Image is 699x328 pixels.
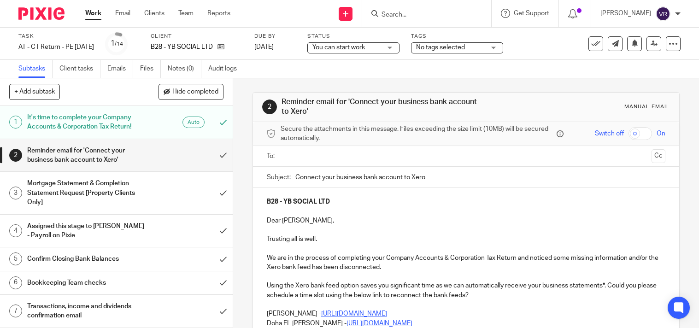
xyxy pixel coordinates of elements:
img: svg%3E [656,6,670,21]
h1: Reminder email for 'Connect your business bank account to Xero' [27,144,146,167]
strong: B28 - YB SOCIAL LTD [267,199,330,205]
span: Get Support [514,10,549,17]
h1: Reminder email for 'Connect your business bank account to Xero' [282,97,486,117]
button: Hide completed [159,84,223,100]
div: 5 [9,252,22,265]
div: 2 [262,100,277,114]
h1: Transactions, income and dividends confirmation email [27,299,146,323]
label: Tags [411,33,503,40]
p: Dear [PERSON_NAME], [267,216,665,225]
label: Due by [254,33,296,40]
a: Emails [107,60,133,78]
span: No tags selected [416,44,465,51]
label: To: [267,152,277,161]
a: Clients [144,9,164,18]
div: 7 [9,305,22,317]
label: Task [18,33,94,40]
div: AT - CT Return - PE 31-07-2025 [18,42,94,52]
a: Subtasks [18,60,53,78]
p: Using the Xero bank feed option saves you significant time as we can automatically receive your b... [267,281,665,300]
span: You can start work [312,44,365,51]
div: 1 [9,116,22,129]
label: Client [151,33,243,40]
p: [PERSON_NAME] [600,9,651,18]
h1: Mortgage Statement & Completion Statement Request [Property Clients Only] [27,176,146,209]
span: Switch off [595,129,624,138]
a: Notes (0) [168,60,201,78]
input: Search [381,11,464,19]
a: Team [178,9,194,18]
span: [DATE] [254,44,274,50]
div: Manual email [624,103,670,111]
p: Trusting all is well. [267,234,665,244]
button: Cc [652,149,665,163]
p: We are in the process of completing your Company Accounts & Corporation Tax Return and noticed so... [267,253,665,272]
a: Files [140,60,161,78]
a: [URL][DOMAIN_NAME] [321,310,387,317]
div: 2 [9,149,22,162]
span: On [657,129,665,138]
h1: Assigned this stage to [PERSON_NAME] - Payroll on Pixie [27,219,146,243]
div: 4 [9,224,22,237]
small: /14 [115,41,123,47]
label: Status [307,33,399,40]
label: Subject: [267,173,291,182]
button: + Add subtask [9,84,60,100]
div: AT - CT Return - PE [DATE] [18,42,94,52]
span: Secure the attachments in this message. Files exceeding the size limit (10MB) will be secured aut... [281,124,554,143]
a: Audit logs [208,60,244,78]
div: Auto [182,117,205,128]
a: Reports [207,9,230,18]
a: Client tasks [59,60,100,78]
div: 6 [9,276,22,289]
img: Pixie [18,7,65,20]
a: Work [85,9,101,18]
h1: Bookkeeping Team checks [27,276,146,290]
div: 1 [111,38,123,49]
p: Doha EL [PERSON_NAME] - [267,319,665,328]
div: 3 [9,187,22,199]
a: Email [115,9,130,18]
p: [PERSON_NAME] - [267,309,665,318]
h1: Confirm Closing Bank Balances [27,252,146,266]
p: B28 - YB SOCIAL LTD [151,42,213,52]
h1: It's time to complete your Company Accounts & Corporation Tax Return! [27,111,146,134]
span: Hide completed [172,88,218,96]
a: [URL][DOMAIN_NAME] [347,320,412,327]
